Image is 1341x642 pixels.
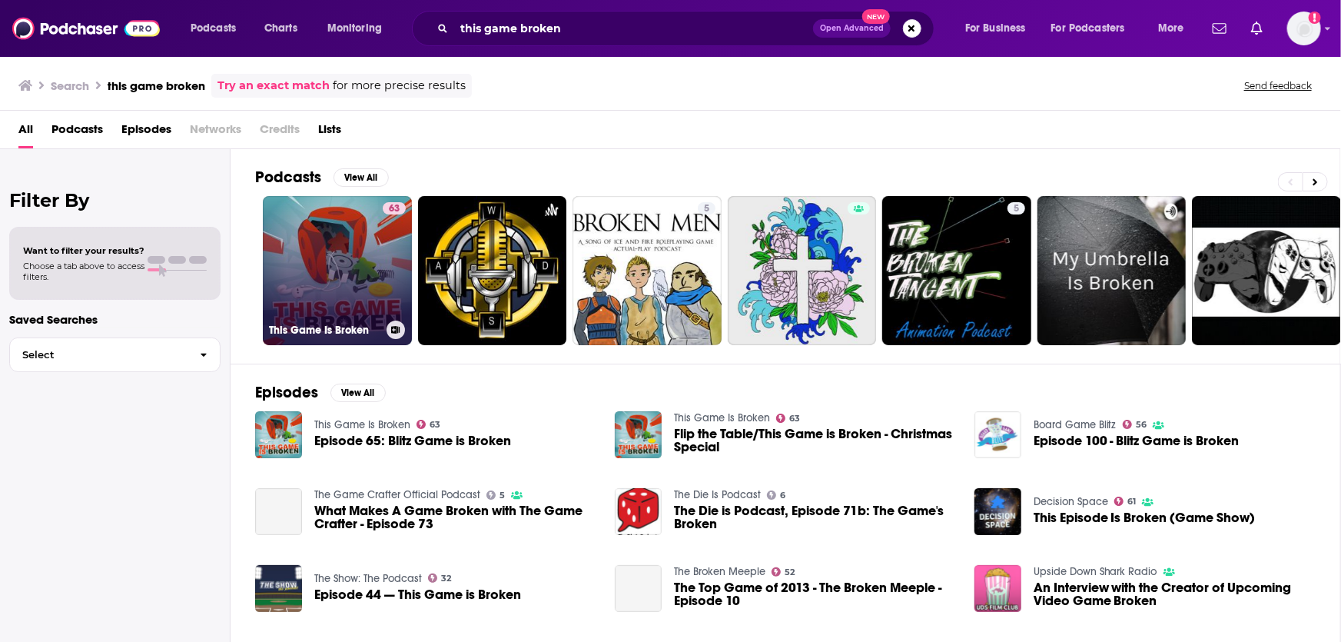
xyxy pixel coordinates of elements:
[500,492,505,499] span: 5
[254,16,307,41] a: Charts
[1034,434,1240,447] a: Episode 100 - Blitz Game is Broken
[674,427,956,454] a: Flip the Table/This Game is Broken - Christmas Special
[317,16,402,41] button: open menu
[674,504,956,531] a: The Die is Podcast, Episode 71b: The Game's Broken
[269,324,380,337] h3: This Game Is Broken
[255,488,302,535] a: What Makes A Game Broken with The Game Crafter - Episode 73
[767,491,786,500] a: 6
[330,384,386,402] button: View All
[954,16,1045,41] button: open menu
[260,117,300,148] span: Credits
[314,434,511,447] a: Episode 65: Blitz Game is Broken
[430,421,440,428] span: 63
[314,588,521,601] a: Episode 44 — This Game is Broken
[263,196,412,345] a: 63This Game Is Broken
[1034,418,1117,431] a: Board Game Blitz
[1147,16,1203,41] button: open menu
[417,420,441,429] a: 63
[51,117,103,148] a: Podcasts
[486,491,506,500] a: 5
[1034,495,1108,508] a: Decision Space
[820,25,884,32] span: Open Advanced
[255,411,302,458] img: Episode 65: Blitz Game is Broken
[862,9,890,24] span: New
[314,418,410,431] a: This Game Is Broken
[180,16,256,41] button: open menu
[698,202,715,215] a: 5
[255,565,302,612] img: Episode 44 — This Game is Broken
[18,117,33,148] a: All
[255,383,318,402] h2: Episodes
[51,78,89,93] h3: Search
[217,77,330,95] a: Try an exact match
[965,18,1026,39] span: For Business
[255,168,389,187] a: PodcastsView All
[615,565,662,612] a: The Top Game of 2013 - The Broken Meeple - Episode 10
[389,201,400,217] span: 63
[441,575,451,582] span: 32
[334,168,389,187] button: View All
[255,168,321,187] h2: Podcasts
[785,569,795,576] span: 52
[1287,12,1321,45] span: Logged in as Pickaxe
[9,312,221,327] p: Saved Searches
[772,567,795,577] a: 52
[1051,18,1125,39] span: For Podcasters
[780,492,785,499] span: 6
[1136,421,1147,428] span: 56
[255,383,386,402] a: EpisodesView All
[1127,498,1136,505] span: 61
[615,411,662,458] img: Flip the Table/This Game is Broken - Christmas Special
[1007,202,1025,215] a: 5
[974,488,1021,535] img: This Episode Is Broken (Game Show)
[882,196,1031,345] a: 5
[1034,511,1256,524] a: This Episode Is Broken (Game Show)
[573,196,722,345] a: 5
[1158,18,1184,39] span: More
[108,78,205,93] h3: this game broken
[383,202,406,215] a: 63
[1245,15,1269,42] a: Show notifications dropdown
[314,488,480,501] a: The Game Crafter Official Podcast
[974,411,1021,458] a: Episode 100 - Blitz Game is Broken
[9,338,221,372] button: Select
[1240,79,1316,92] button: Send feedback
[454,16,813,41] input: Search podcasts, credits, & more...
[776,414,801,423] a: 63
[615,488,662,535] a: The Die is Podcast, Episode 71b: The Game's Broken
[674,411,770,424] a: This Game Is Broken
[1034,565,1157,578] a: Upside Down Shark Radio
[10,350,188,360] span: Select
[314,572,422,585] a: The Show: The Podcast
[23,261,144,282] span: Choose a tab above to access filters.
[1309,12,1321,24] svg: Add a profile image
[318,117,341,148] a: Lists
[190,117,241,148] span: Networks
[674,581,956,607] a: The Top Game of 2013 - The Broken Meeple - Episode 10
[427,11,949,46] div: Search podcasts, credits, & more...
[704,201,709,217] span: 5
[674,488,761,501] a: The Die Is Podcast
[9,189,221,211] h2: Filter By
[428,574,452,583] a: 32
[1034,581,1316,607] a: An Interview with the Creator of Upcoming Video Game Broken
[12,14,160,43] img: Podchaser - Follow, Share and Rate Podcasts
[314,504,596,531] a: What Makes A Game Broken with The Game Crafter - Episode 73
